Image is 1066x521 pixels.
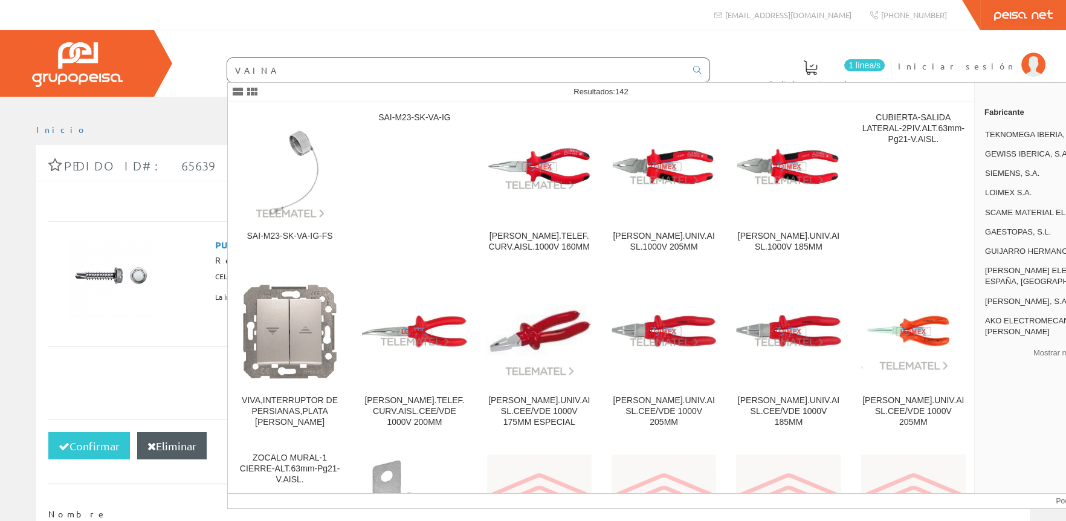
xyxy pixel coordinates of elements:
[237,395,342,428] div: VIVA,INTERRUPTOR DE PERSIANAS,PLATA [PERSON_NAME]
[36,124,88,135] a: Inicio
[48,508,107,520] label: Nombre
[612,147,716,186] img: ALIC.UNIV.AISL.1000V 205MM
[612,231,716,253] div: [PERSON_NAME].UNIV.AISL.1000V 205MM
[861,395,966,428] div: [PERSON_NAME].UNIV.AISL.CEE/VDE 1000V 205MM
[477,103,601,267] a: ALIC.TELEF.CURV.AISL.1000V 160MM [PERSON_NAME].TELEF.CURV.AISL.1000V 160MM
[725,10,851,20] span: [EMAIL_ADDRESS][DOMAIN_NAME]
[881,10,947,20] span: [PHONE_NUMBER]
[237,279,342,384] img: VIVA,INTERRUPTOR DE PERSIANAS,PLATA LUNA
[137,432,207,460] button: Eliminar
[227,58,686,82] input: Buscar ...
[898,50,1045,62] a: Iniciar sesión
[757,50,888,94] a: 1 línea/s Pedido actual
[228,267,352,442] a: VIVA,INTERRUPTOR DE PERSIANAS,PLATA LUNA VIVA,INTERRUPTOR DE PERSIANAS,PLATA [PERSON_NAME]
[237,231,342,242] div: SAI-M23-SK-VA-IG-FS
[726,267,850,442] a: ALIC.UNIV.AISL.CEE/VDE 1000V 185MM [PERSON_NAME].UNIV.AISL.CEE/VDE 1000V 185MM
[602,267,726,442] a: ALIC.UNIV.AISL.CEE/VDE 1000V 205MM [PERSON_NAME].UNIV.AISL.CEE/VDE 1000V 205MM
[352,267,476,442] a: ALIC.TELEF.CURV.AISL.CEE/VDE 1000V 200MM [PERSON_NAME].TELEF.CURV.AISL.CEE/VDE 1000V 200MM
[32,42,123,87] img: Grupo Peisa
[851,267,975,442] a: ALIC.UNIV.AISL.CEE/VDE 1000V 205MM [PERSON_NAME].UNIV.AISL.CEE/VDE 1000V 205MM
[726,103,850,267] a: ALIC.UNIV.AISL.1000V 185MM [PERSON_NAME].UNIV.AISL.1000V 185MM
[736,395,841,428] div: [PERSON_NAME].UNIV.AISL.CEE/VDE 1000V 185MM
[215,287,445,308] span: La información sobre el stock estará disponible cuando se identifique.
[844,59,885,71] span: 1 línea/s
[769,77,851,89] span: Pedido actual
[362,395,467,428] div: [PERSON_NAME].TELEF.CURV.AISL.CEE/VDE 1000V 200MM
[487,143,592,192] img: ALIC.TELEF.CURV.AISL.1000V 160MM
[228,103,352,267] a: SAI-M23-SK-VA-IG-FS SAI-M23-SK-VA-IG-FS
[48,432,130,460] button: Confirmar
[487,395,592,428] div: [PERSON_NAME].UNIV.AISL.CEE/VDE 1000V 175MM ESPECIAL
[352,103,476,267] a: SAI-M23-SK-VA-IG
[612,315,716,348] img: ALIC.UNIV.AISL.CEE/VDE 1000V 205MM
[898,60,1015,72] span: Iniciar sesión
[215,267,287,287] span: CELO FIJACIONES, S.L.
[861,112,966,145] div: CUBIERTA-SALIDA LATERAL-2PIV.ALT.63mm-Pg21-V.AISL.
[477,267,601,442] a: ALIC.UNIV.AISL.CEE/VDE 1000V 175MM ESPECIAL [PERSON_NAME].UNIV.AISL.CEE/VDE 1000V 175MM ESPECIAL
[736,231,841,253] div: [PERSON_NAME].UNIV.AISL.1000V 185MM
[736,147,841,186] img: ALIC.UNIV.AISL.1000V 185MM
[487,231,592,253] div: [PERSON_NAME].TELEF.CURV.AISL.1000V 160MM
[53,234,169,317] img: Foto artículo PUNTA BROCA HEXAGONAL DIN_REF 7504K 4,8x32 ZINCADO 250 UN (192x138)
[48,346,1018,419] div: Total pedido: Total líneas:
[362,112,467,123] div: SAI-M23-SK-VA-IG
[612,395,716,428] div: [PERSON_NAME].UNIV.AISL.CEE/VDE 1000V 205MM
[64,158,755,173] span: Pedido ID#: 65639 | [DATE] 18:46:48 | Cliente Invitado 1037092983 (1037092983)
[215,234,521,254] span: PUNTA BROCA HEXAGONAL DIN_REF 7504K 4,8x32 ZINCADO 250 UN
[215,254,611,267] div: Ref. 948327504K
[237,114,342,219] img: SAI-M23-SK-VA-IG-FS
[861,291,966,372] img: ALIC.UNIV.AISL.CEE/VDE 1000V 205MM
[736,315,841,348] img: ALIC.UNIV.AISL.CEE/VDE 1000V 185MM
[615,87,628,96] span: 142
[362,316,467,348] img: ALIC.TELEF.CURV.AISL.CEE/VDE 1000V 200MM
[237,453,342,485] div: ZOCALO MURAL-1 CIERRE-ALT.63mm-Pg21-V.AISL.
[573,87,628,96] span: Resultados:
[851,103,975,267] a: CUBIERTA-SALIDA LATERAL-2PIV.ALT.63mm-Pg21-V.AISL.
[602,103,726,267] a: ALIC.UNIV.AISL.1000V 205MM [PERSON_NAME].UNIV.AISL.1000V 205MM
[487,285,592,377] img: ALIC.UNIV.AISL.CEE/VDE 1000V 175MM ESPECIAL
